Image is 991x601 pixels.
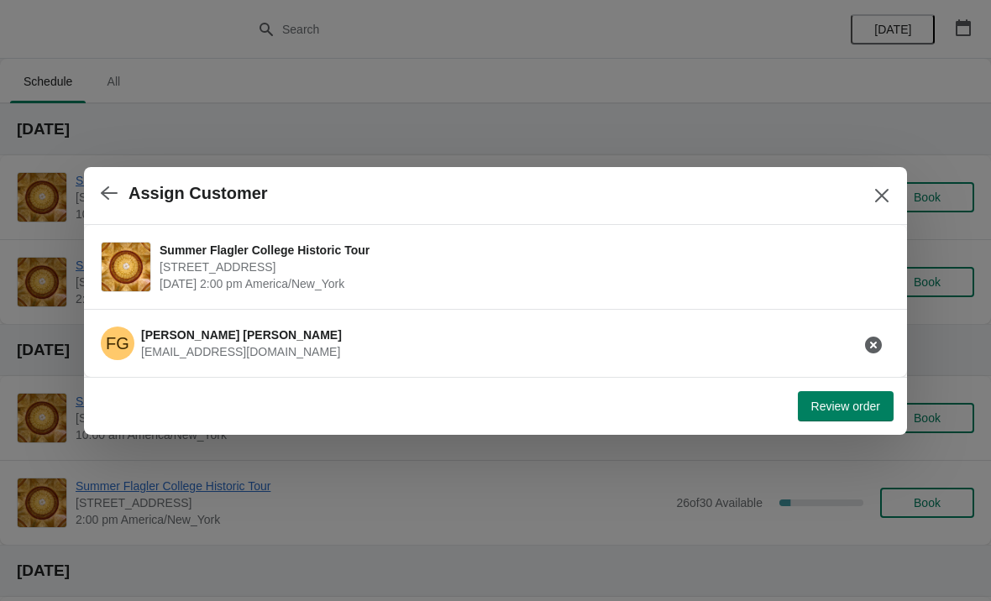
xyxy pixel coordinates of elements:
span: [DATE] 2:00 pm America/New_York [160,275,882,292]
span: [PERSON_NAME] [PERSON_NAME] [141,328,342,342]
h2: Assign Customer [128,184,268,203]
button: Close [867,180,897,211]
span: Review order [811,400,880,413]
button: Review order [798,391,894,421]
img: Summer Flagler College Historic Tour | 74 King Street, St. Augustine, FL, USA | September 13 | 2:... [102,243,150,291]
span: [STREET_ADDRESS] [160,259,882,275]
span: Summer Flagler College Historic Tour [160,242,882,259]
span: Frank [101,327,134,360]
text: FG [106,334,129,353]
span: [EMAIL_ADDRESS][DOMAIN_NAME] [141,345,340,358]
